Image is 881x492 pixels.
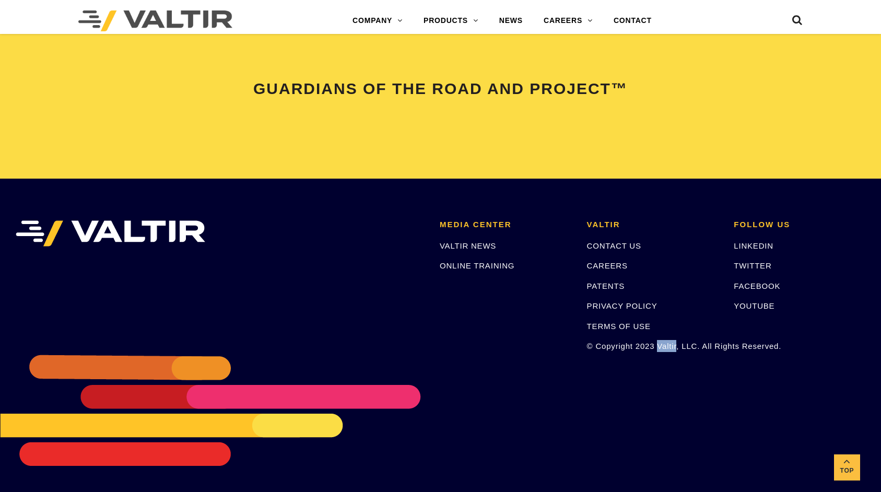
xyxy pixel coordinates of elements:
p: © Copyright 2023 Valtir, LLC. All Rights Reserved. [587,340,719,352]
a: COMPANY [342,10,413,31]
h2: FOLLOW US [734,220,865,229]
h2: MEDIA CENTER [440,220,571,229]
a: ONLINE TRAINING [440,261,514,270]
span: Top [834,465,860,477]
a: PRIVACY POLICY [587,301,657,310]
a: Top [834,454,860,481]
a: PRODUCTS [413,10,489,31]
a: TWITTER [734,261,771,270]
h2: VALTIR [587,220,719,229]
a: CAREERS [587,261,628,270]
a: LINKEDIN [734,241,773,250]
a: TERMS OF USE [587,322,651,331]
a: CONTACT US [587,241,641,250]
a: VALTIR NEWS [440,241,496,250]
span: GUARDIANS OF THE ROAD AND PROJECT™ [253,80,628,97]
a: NEWS [489,10,533,31]
a: YOUTUBE [734,301,774,310]
img: Valtir [78,10,232,31]
img: VALTIR [16,220,205,247]
a: FACEBOOK [734,282,780,290]
a: PATENTS [587,282,625,290]
a: CONTACT [603,10,662,31]
a: CAREERS [533,10,603,31]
